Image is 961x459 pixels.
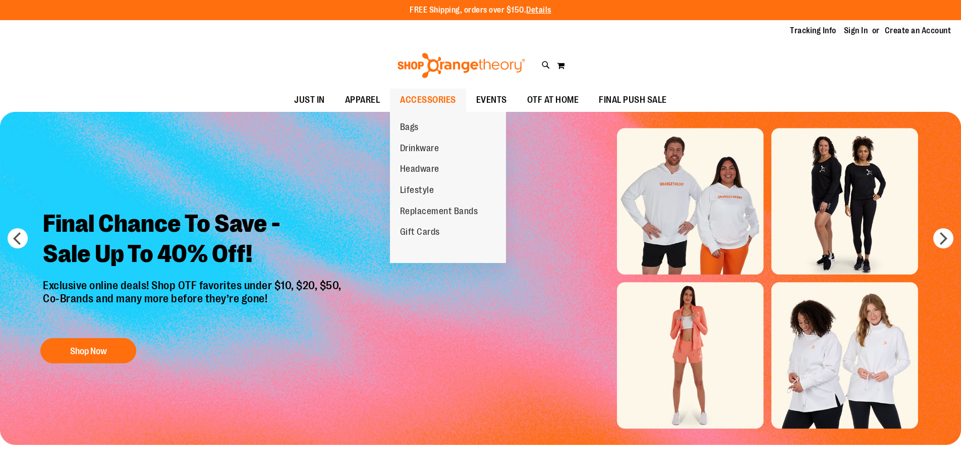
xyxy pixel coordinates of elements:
span: Drinkware [400,143,439,156]
a: ACCESSORIES [390,89,466,112]
span: Lifestyle [400,185,434,198]
span: ACCESSORIES [400,89,456,111]
button: next [933,228,953,248]
span: EVENTS [476,89,507,111]
span: JUST IN [294,89,325,111]
ul: ACCESSORIES [390,112,506,263]
a: Drinkware [390,138,449,159]
p: Exclusive online deals! Shop OTF favorites under $10, $20, $50, Co-Brands and many more before th... [35,279,352,329]
a: APPAREL [335,89,390,112]
a: Bags [390,117,429,138]
span: Headware [400,164,439,176]
span: Bags [400,122,419,135]
h2: Final Chance To Save - Sale Up To 40% Off! [35,201,352,279]
span: FINAL PUSH SALE [599,89,667,111]
p: FREE Shipping, orders over $150. [410,5,551,16]
img: Shop Orangetheory [396,53,527,78]
a: Lifestyle [390,180,444,201]
span: APPAREL [345,89,380,111]
a: FINAL PUSH SALE [589,89,677,112]
span: OTF AT HOME [527,89,579,111]
span: Gift Cards [400,227,440,239]
a: Headware [390,159,449,180]
a: Gift Cards [390,222,450,243]
a: Replacement Bands [390,201,488,222]
a: Tracking Info [790,25,836,36]
a: Create an Account [885,25,951,36]
a: EVENTS [466,89,517,112]
a: Details [526,6,551,15]
span: Replacement Bands [400,206,478,219]
a: Sign In [844,25,868,36]
a: OTF AT HOME [517,89,589,112]
button: prev [8,228,28,248]
button: Shop Now [40,338,136,363]
a: JUST IN [284,89,335,112]
a: Final Chance To Save -Sale Up To 40% Off! Exclusive online deals! Shop OTF favorites under $10, $... [35,201,352,369]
